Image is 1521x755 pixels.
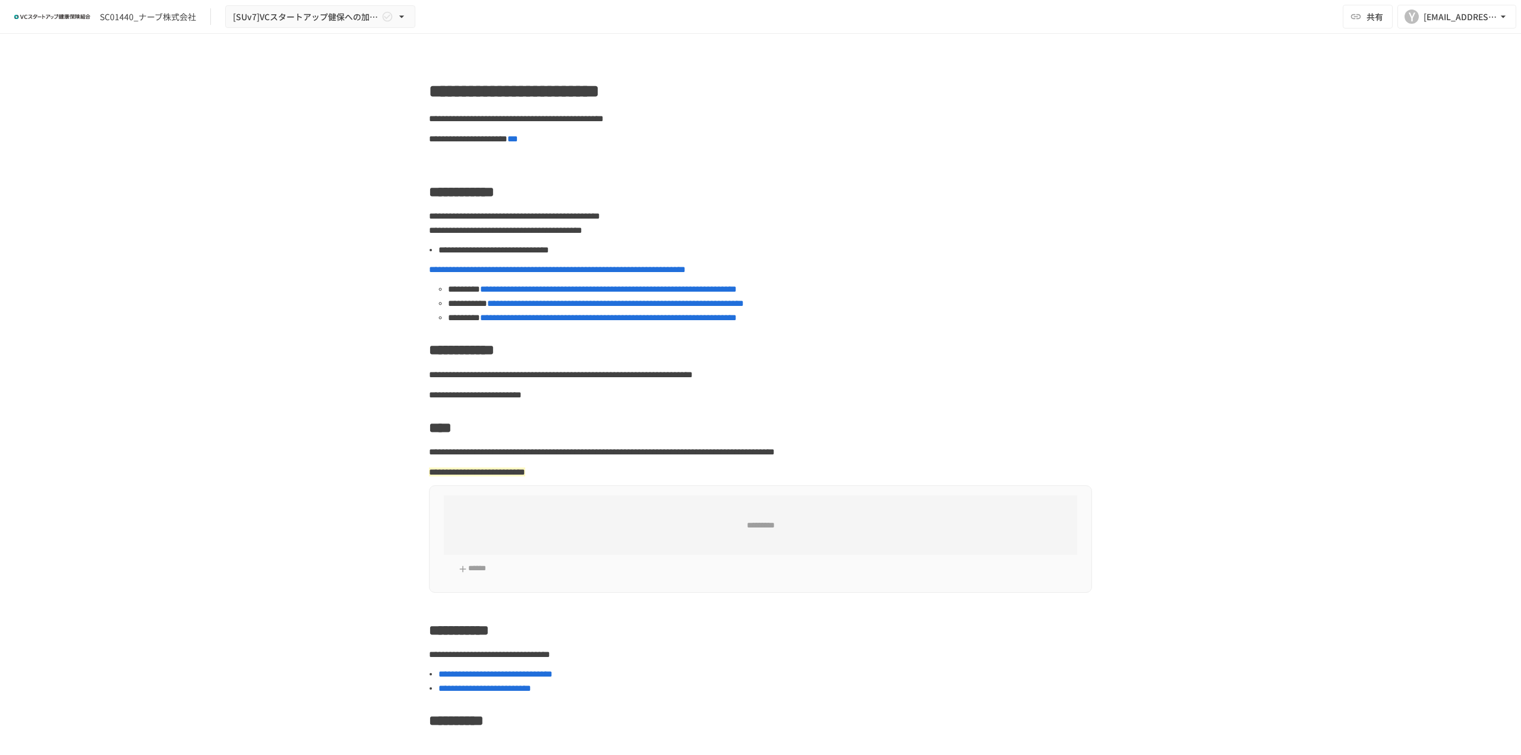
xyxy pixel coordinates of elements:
button: 共有 [1343,5,1393,29]
span: 共有 [1367,10,1383,23]
button: Y[EMAIL_ADDRESS][DOMAIN_NAME] [1397,5,1516,29]
button: [SUv7]VCスタートアップ健保への加入申請手続き [225,5,415,29]
span: [SUv7]VCスタートアップ健保への加入申請手続き [233,10,379,24]
img: ZDfHsVrhrXUoWEWGWYf8C4Fv4dEjYTEDCNvmL73B7ox [14,7,90,26]
div: Y [1405,10,1419,24]
div: SC01440_ナーブ株式会社 [100,11,196,23]
div: [EMAIL_ADDRESS][DOMAIN_NAME] [1424,10,1497,24]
